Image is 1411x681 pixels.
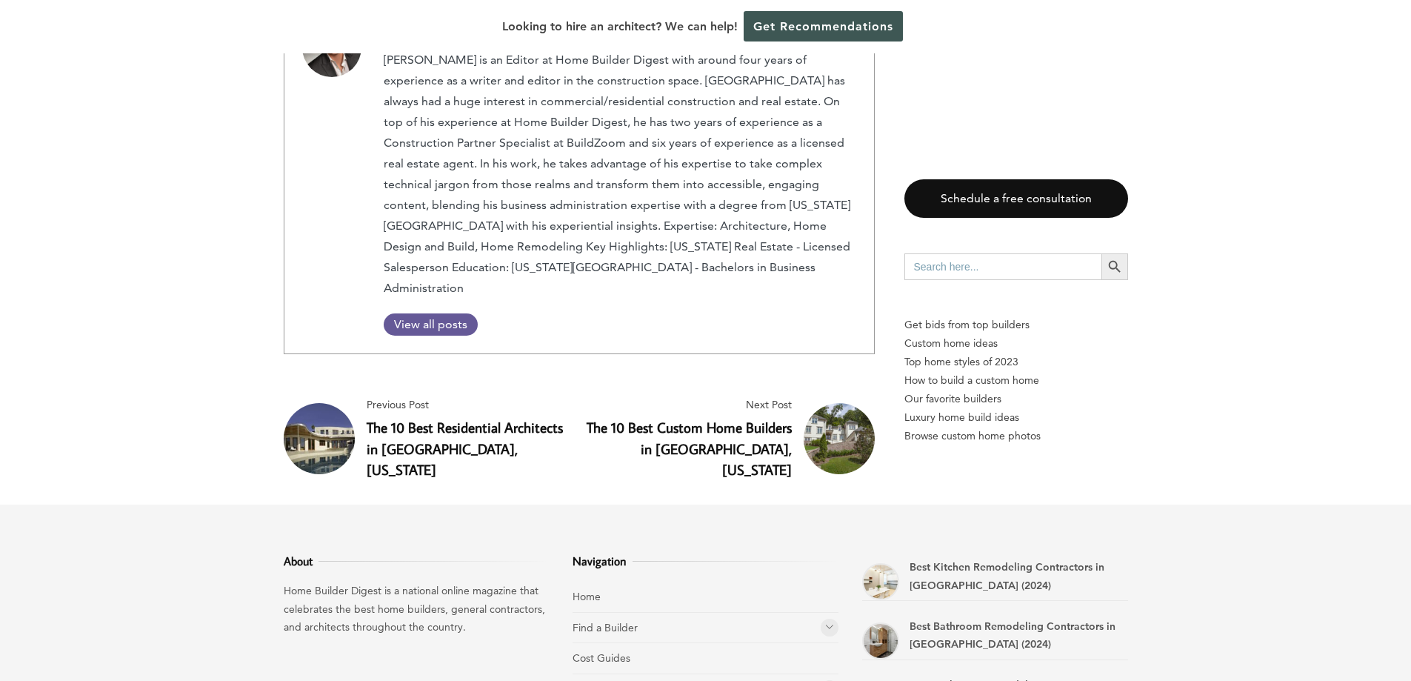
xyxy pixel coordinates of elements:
a: Our favorite builders [904,390,1128,408]
span: Next Post [585,396,792,414]
a: Browse custom home photos [904,427,1128,445]
a: Cost Guides [573,651,630,665]
span: Previous Post [367,396,573,414]
a: View all posts [384,313,478,336]
p: [PERSON_NAME] is an Editor at Home Builder Digest with around four years of experience as a write... [384,50,856,299]
a: Custom home ideas [904,334,1128,353]
a: Best Kitchen Remodeling Contractors in [GEOGRAPHIC_DATA] (2024) [910,560,1104,592]
a: Best Kitchen Remodeling Contractors in Brevard (2024) [862,563,899,600]
a: Best Bathroom Remodeling Contractors in [GEOGRAPHIC_DATA] (2024) [910,619,1115,651]
a: The 10 Best Residential Architects in [GEOGRAPHIC_DATA], [US_STATE] [367,418,563,479]
a: Find a Builder [573,621,638,634]
svg: Search [1107,259,1123,275]
h3: Navigation [573,552,838,570]
a: Home [573,590,601,603]
span: View all posts [384,317,478,331]
input: Search here... [904,253,1101,280]
a: How to build a custom home [904,371,1128,390]
a: Luxury home build ideas [904,408,1128,427]
a: The 10 Best Custom Home Builders in [GEOGRAPHIC_DATA], [US_STATE] [587,418,792,479]
h3: About [284,552,550,570]
a: Get Recommendations [744,11,903,41]
p: Home Builder Digest is a national online magazine that celebrates the best home builders, general... [284,582,550,637]
p: Get bids from top builders [904,316,1128,334]
a: Top home styles of 2023 [904,353,1128,371]
a: Best Bathroom Remodeling Contractors in Henderson (2024) [862,622,899,660]
iframe: Drift Widget Chat Controller [1127,574,1393,663]
a: Schedule a free consultation [904,179,1128,219]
